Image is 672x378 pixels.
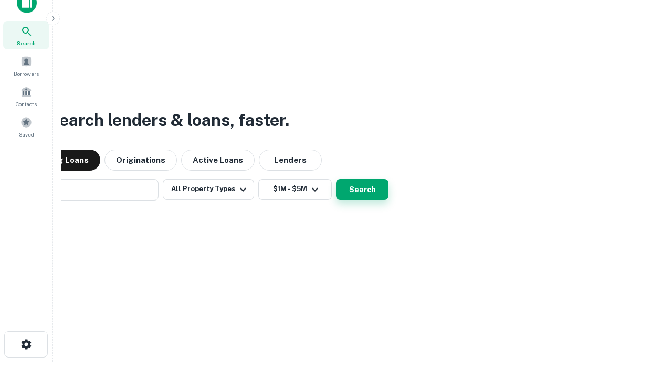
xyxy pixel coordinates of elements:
[619,294,672,344] iframe: Chat Widget
[3,21,49,49] a: Search
[19,130,34,139] span: Saved
[16,100,37,108] span: Contacts
[181,150,255,171] button: Active Loans
[336,179,388,200] button: Search
[3,51,49,80] a: Borrowers
[3,112,49,141] a: Saved
[163,179,254,200] button: All Property Types
[14,69,39,78] span: Borrowers
[3,82,49,110] a: Contacts
[17,39,36,47] span: Search
[258,179,332,200] button: $1M - $5M
[259,150,322,171] button: Lenders
[48,108,289,133] h3: Search lenders & loans, faster.
[104,150,177,171] button: Originations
